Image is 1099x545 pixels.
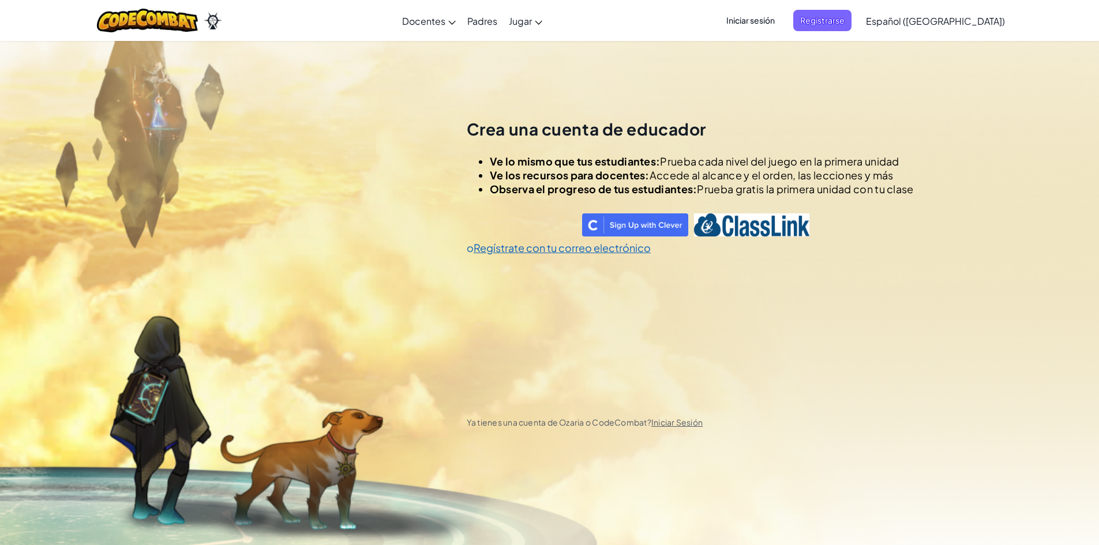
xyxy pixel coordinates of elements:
[396,5,462,36] a: Docentes
[660,155,899,168] span: Prueba cada nivel del juego en la primera unidad
[490,155,661,168] span: Ve lo mismo que tus estudiantes:
[462,5,503,36] a: Padres
[582,213,688,236] img: clever_sso_button@2x.png
[461,212,582,238] iframe: Botón de Acceder con Google
[490,168,650,182] span: Ve los recursos para docentes:
[503,5,548,36] a: Jugar
[697,182,913,196] span: Prueba gratis la primera unidad con tu clase
[490,182,697,196] span: Observa el progreso de tus estudiantes:
[97,9,198,32] img: CodeCombat logo
[694,213,809,236] img: classlink-logo-text.png
[719,10,782,31] button: Iniciar sesión
[509,15,532,27] span: Jugar
[650,168,894,182] span: Accede al alcance y el orden, las lecciones y más
[204,12,222,29] img: Ozaria
[467,417,703,427] span: Ya tienes una cuenta de Ozaria o CodeCombat?
[467,118,914,140] h2: Crea una cuenta de educador
[474,241,651,254] a: Regístrate con tu correo electrónico
[866,15,1005,27] span: Español ([GEOGRAPHIC_DATA])
[860,5,1011,36] a: Español ([GEOGRAPHIC_DATA])
[402,15,445,27] span: Docentes
[467,241,474,254] span: o
[793,10,852,31] button: Registrarse
[651,417,703,427] a: Iniciar Sesión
